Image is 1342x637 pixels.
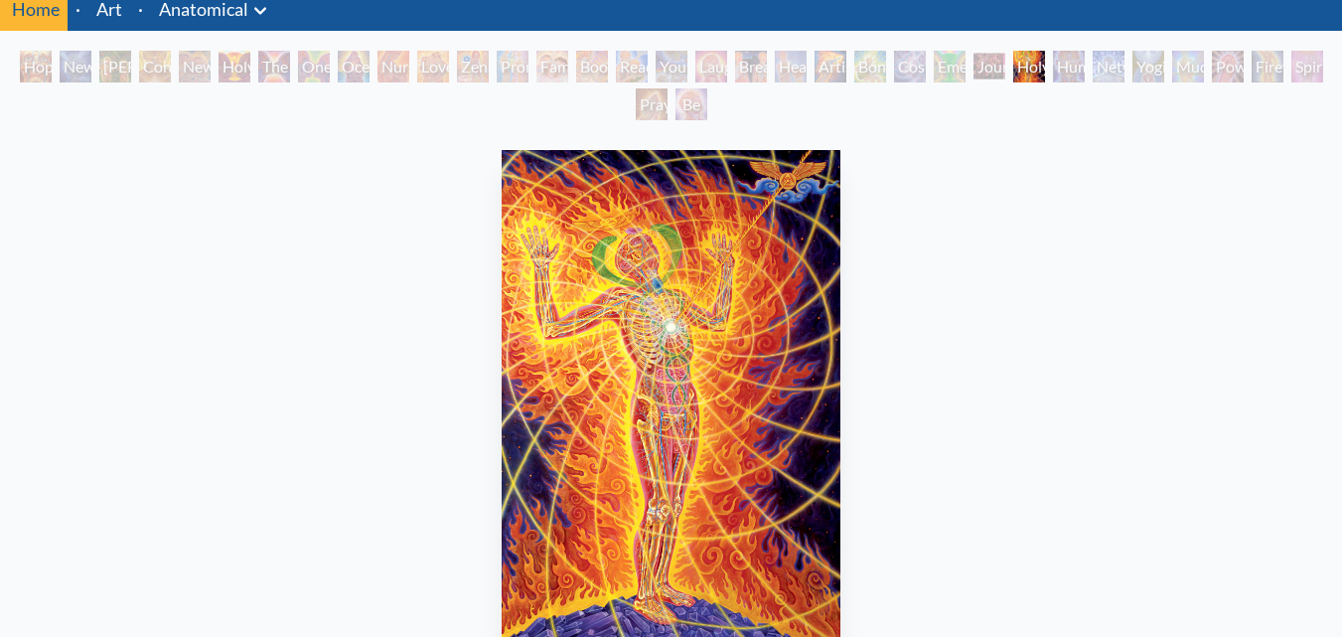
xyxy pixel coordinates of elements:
div: Be a Good Human Being [675,88,707,120]
div: Mudra [1172,51,1204,82]
div: Holy Grail [219,51,250,82]
div: Healing [775,51,807,82]
div: Power to the Peaceful [1212,51,1244,82]
div: Zena Lotus [457,51,489,82]
div: Artist's Hand [815,51,846,82]
div: Praying Hands [636,88,668,120]
div: Promise [497,51,528,82]
div: Love Circuit [417,51,449,82]
div: Networks [1093,51,1124,82]
div: New Man [DEMOGRAPHIC_DATA]: [DEMOGRAPHIC_DATA] Mind [60,51,91,82]
div: Holy Fire [1013,51,1045,82]
div: Journey of the Wounded Healer [973,51,1005,82]
div: Contemplation [139,51,171,82]
div: Human Geometry [1053,51,1085,82]
div: Boo-boo [576,51,608,82]
div: Hope [20,51,52,82]
div: Bond [854,51,886,82]
div: Breathing [735,51,767,82]
div: Laughing Man [695,51,727,82]
div: Emerald Grail [934,51,966,82]
div: One Taste [298,51,330,82]
div: Firewalking [1252,51,1283,82]
div: Family [536,51,568,82]
div: Nursing [377,51,409,82]
div: Spirit Animates the Flesh [1291,51,1323,82]
div: Reading [616,51,648,82]
div: Ocean of Love Bliss [338,51,370,82]
div: Cosmic Lovers [894,51,926,82]
div: [PERSON_NAME] & Eve [99,51,131,82]
div: New Man New Woman [179,51,211,82]
div: Yogi & the Möbius Sphere [1132,51,1164,82]
div: The Kiss [258,51,290,82]
div: Young & Old [656,51,687,82]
